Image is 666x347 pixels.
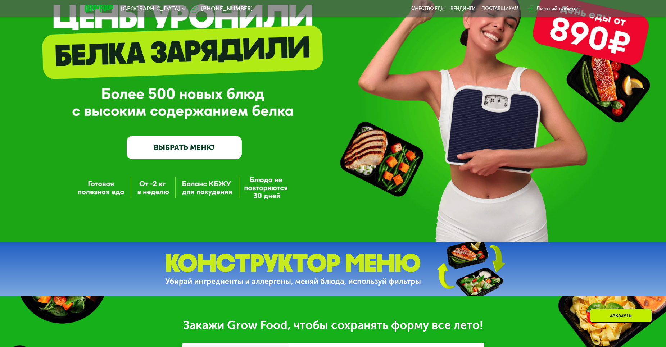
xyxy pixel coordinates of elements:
span: [GEOGRAPHIC_DATA] [121,6,180,12]
a: ВЫБРАТЬ МЕНЮ [127,136,242,159]
a: [PHONE_NUMBER] [190,4,253,13]
a: Вендинги [450,6,476,12]
div: Заказать [590,309,652,323]
a: Качество еды [410,6,445,12]
div: Личный кабинет [536,4,581,13]
div: поставщикам [481,6,518,12]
